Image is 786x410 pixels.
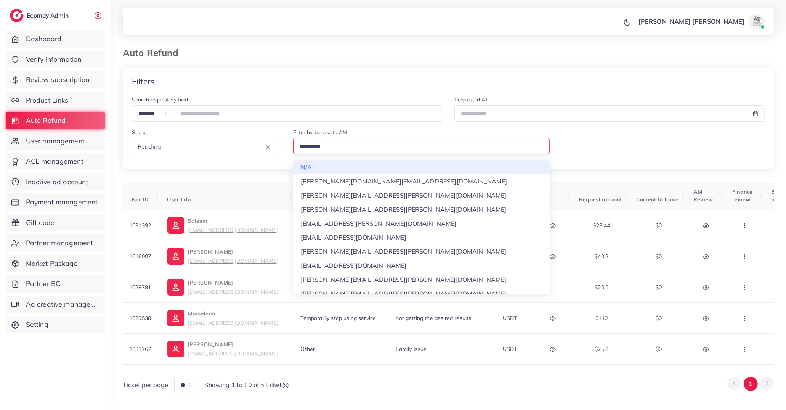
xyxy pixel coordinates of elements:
[10,9,24,22] img: logo
[167,310,184,326] img: ic-user-info.36bf1079.svg
[26,259,78,269] span: Market Package
[27,12,71,19] h2: Ecomdy Admin
[595,253,608,260] span: $40.2
[6,132,105,150] a: User management
[6,112,105,129] a: Auto Refund
[132,138,281,154] div: Search for option
[6,51,105,68] a: Verify information
[6,92,105,109] a: Product Links
[26,34,61,44] span: Dashboard
[26,197,98,207] span: Payment management
[167,217,184,234] img: ic-user-info.36bf1079.svg
[188,227,278,233] small: [EMAIL_ADDRESS][DOMAIN_NAME]
[301,284,376,291] span: Temporarily stop using service
[136,141,163,153] span: Pending
[301,346,315,352] span: Other
[167,216,278,235] a: Saleem[EMAIL_ADDRESS][DOMAIN_NAME]
[132,129,148,136] label: Status
[188,319,278,326] small: [EMAIL_ADDRESS][DOMAIN_NAME]
[656,315,662,322] span: $0
[129,196,149,203] span: User ID
[6,255,105,272] a: Market Package
[167,340,278,358] a: [PERSON_NAME][EMAIL_ADDRESS][DOMAIN_NAME]
[188,278,278,296] p: [PERSON_NAME]
[6,30,105,48] a: Dashboard
[129,284,151,291] span: 1028781
[503,314,517,323] p: USDT
[301,253,315,260] span: Other
[293,138,550,154] div: Search for option
[6,316,105,333] a: Setting
[6,153,105,170] a: ACL management
[595,315,608,322] span: $140
[396,196,431,203] span: Detail reason
[297,141,545,153] input: Search for option
[26,95,69,105] span: Product Links
[744,377,758,391] button: Go to page 1
[129,315,151,322] span: 1029538
[579,196,622,203] span: Request amount
[26,218,55,228] span: Gift code
[26,177,88,187] span: Inactive ad account
[727,377,774,391] ul: Pagination
[396,346,427,352] span: Family Issue
[26,238,93,248] span: Partner management
[301,222,315,229] span: Other
[188,288,278,295] small: [EMAIL_ADDRESS][DOMAIN_NAME]
[6,234,105,252] a: Partner management
[656,346,662,352] span: $0
[188,309,278,327] p: Mursaleen
[503,196,550,203] span: Receiving method
[167,278,278,296] a: [PERSON_NAME][EMAIL_ADDRESS][DOMAIN_NAME]
[301,315,376,322] span: Temporarily stop using service
[188,247,278,265] p: [PERSON_NAME]
[503,283,532,292] p: Credit card
[129,222,151,229] span: 1031392
[164,141,264,153] input: Search for option
[749,14,765,29] img: avatar
[503,344,517,354] p: USDT
[188,257,278,264] small: [EMAIL_ADDRESS][DOMAIN_NAME]
[656,253,662,260] span: $0
[26,55,82,64] span: Verify information
[26,299,99,309] span: Ad creative management
[26,279,61,289] span: Partner BC
[26,136,85,146] span: User management
[503,221,517,230] p: USDT
[6,275,105,293] a: Partner BC
[167,247,278,265] a: [PERSON_NAME][EMAIL_ADDRESS][DOMAIN_NAME]
[26,156,83,166] span: ACL management
[638,17,744,26] p: [PERSON_NAME] [PERSON_NAME]
[129,253,151,260] span: 1016007
[693,188,713,203] span: AM Review
[123,381,168,389] span: Ticket per page
[6,296,105,313] a: Ad creative management
[634,14,768,29] a: [PERSON_NAME] [PERSON_NAME]avatar
[6,173,105,191] a: Inactive ad account
[656,284,662,291] span: $0
[6,71,105,88] a: Review subscription
[167,196,191,203] span: User Info
[26,75,90,85] span: Review subscription
[595,284,608,291] span: $20.5
[188,340,278,358] p: [PERSON_NAME]
[188,216,278,235] p: Saleem
[593,222,610,229] span: $28.44
[6,193,105,211] a: Payment management
[129,346,151,352] span: 1031267
[396,253,412,260] span: I QUIT
[732,188,752,203] span: Finance review
[10,9,71,22] a: logoEcomdy Admin
[656,222,662,229] span: $0
[595,346,608,352] span: $25.2
[204,381,289,389] span: Showing 1 to 10 of 5 ticket(s)
[167,309,278,327] a: Mursaleen[EMAIL_ADDRESS][DOMAIN_NAME]
[26,116,66,125] span: Auto Refund
[503,252,517,261] p: USDT
[266,142,270,151] button: Clear Selected
[636,196,679,203] span: Current balance
[123,47,184,58] h3: Auto Refund
[132,96,188,103] label: Search request by field
[188,350,278,357] small: [EMAIL_ADDRESS][DOMAIN_NAME]
[396,280,491,294] span: we'retemporarilytemporarilystoppping ads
